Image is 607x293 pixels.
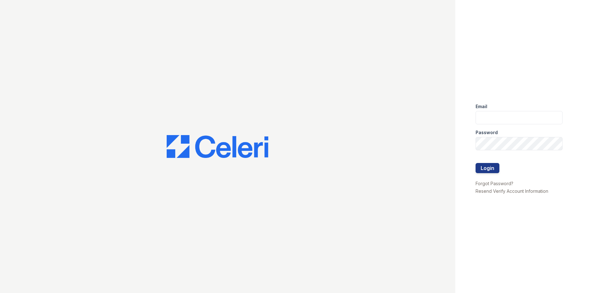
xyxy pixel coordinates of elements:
[476,129,498,136] label: Password
[167,135,268,158] img: CE_Logo_Blue-a8612792a0a2168367f1c8372b55b34899dd931a85d93a1a3d3e32e68fde9ad4.png
[476,188,548,194] a: Resend Verify Account Information
[476,181,513,186] a: Forgot Password?
[476,103,487,110] label: Email
[476,163,499,173] button: Login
